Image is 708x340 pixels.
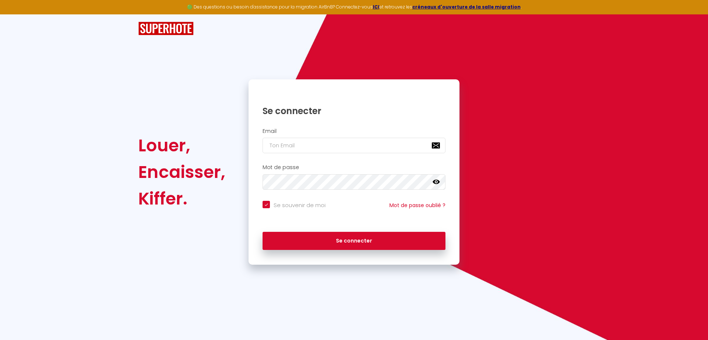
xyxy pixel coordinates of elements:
[138,22,194,35] img: SuperHote logo
[138,132,225,159] div: Louer,
[138,185,225,212] div: Kiffer.
[263,164,445,171] h2: Mot de passe
[263,232,445,250] button: Se connecter
[389,202,445,209] a: Mot de passe oublié ?
[263,138,445,153] input: Ton Email
[6,3,28,25] button: Ouvrir le widget de chat LiveChat
[412,4,521,10] a: créneaux d'ouverture de la salle migration
[373,4,379,10] a: ICI
[138,159,225,185] div: Encaisser,
[263,128,445,134] h2: Email
[263,105,445,117] h1: Se connecter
